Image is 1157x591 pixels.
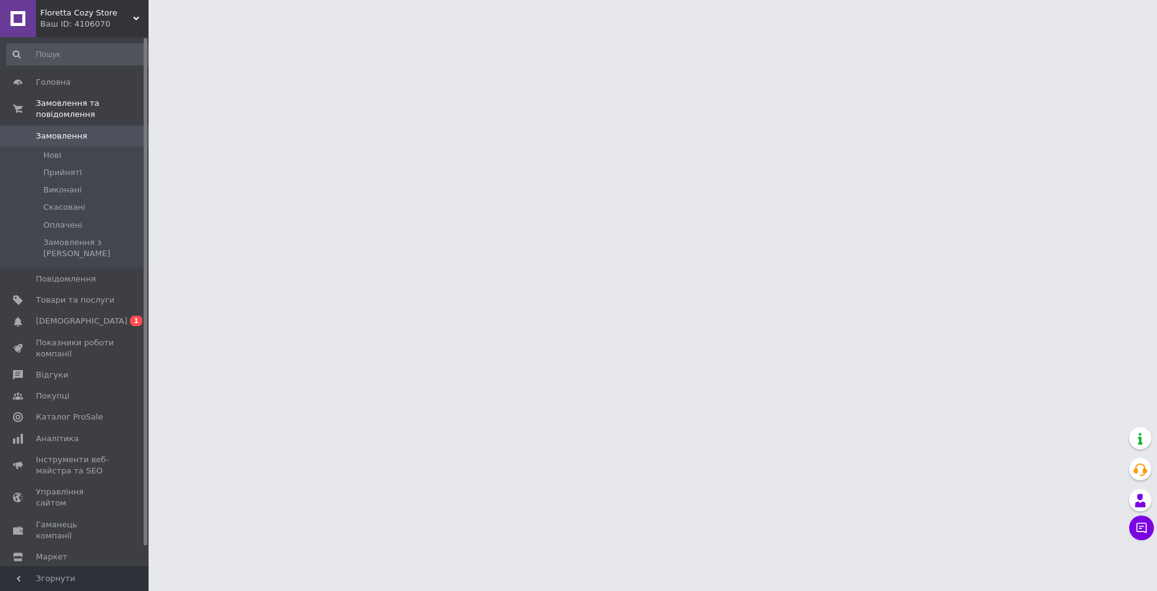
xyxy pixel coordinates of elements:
[43,237,152,259] span: Замовлення з [PERSON_NAME]
[36,295,115,306] span: Товари та послуги
[40,7,133,19] span: Floretta Cozy Store
[43,150,61,161] span: Нові
[36,98,149,120] span: Замовлення та повідомлення
[43,220,82,231] span: Оплачені
[43,202,85,213] span: Скасовані
[43,184,82,196] span: Виконані
[36,369,68,381] span: Відгуки
[40,19,149,30] div: Ваш ID: 4106070
[36,486,115,509] span: Управління сайтом
[36,390,69,402] span: Покупці
[36,412,103,423] span: Каталог ProSale
[6,43,153,66] input: Пошук
[43,167,82,178] span: Прийняті
[36,77,71,88] span: Головна
[36,454,115,477] span: Інструменти веб-майстра та SEO
[36,551,67,563] span: Маркет
[36,337,115,360] span: Показники роботи компанії
[36,316,128,327] span: [DEMOGRAPHIC_DATA]
[36,131,87,142] span: Замовлення
[36,433,79,444] span: Аналітика
[36,519,115,541] span: Гаманець компанії
[36,274,96,285] span: Повідомлення
[1129,516,1154,540] button: Чат з покупцем
[130,316,142,326] span: 1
